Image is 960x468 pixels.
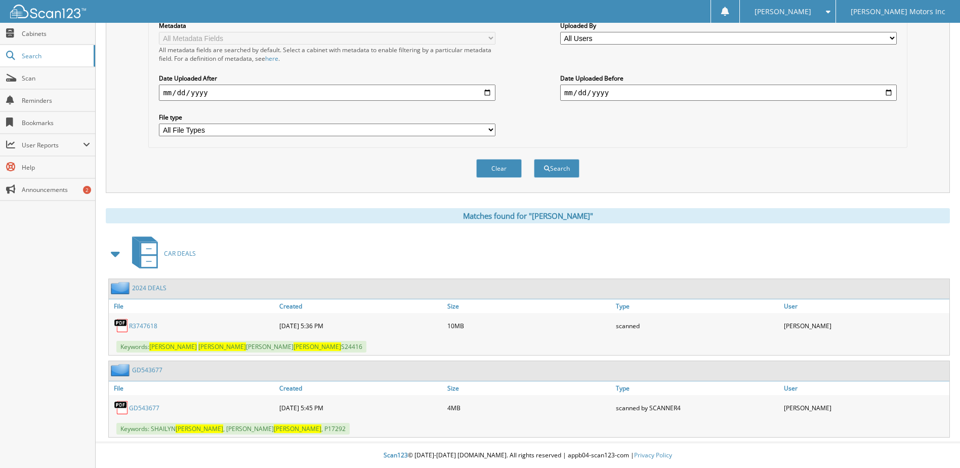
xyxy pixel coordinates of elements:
a: File [109,381,277,395]
span: Search [22,52,89,60]
div: © [DATE]-[DATE] [DOMAIN_NAME]. All rights reserved | appb04-scan123-com | [96,443,960,468]
div: scanned [613,316,781,336]
a: Privacy Policy [634,451,672,459]
span: [PERSON_NAME] [755,9,811,15]
img: folder2.png [111,364,132,376]
input: end [560,85,897,101]
input: start [159,85,495,101]
span: Help [22,163,90,172]
div: Matches found for "[PERSON_NAME]" [106,208,950,223]
span: Scan [22,74,90,83]
label: Date Uploaded Before [560,74,897,83]
label: Date Uploaded After [159,74,495,83]
span: Scan123 [384,451,408,459]
div: 4MB [445,398,613,418]
div: scanned by SCANNER4 [613,398,781,418]
a: User [781,299,949,313]
a: Created [277,381,445,395]
label: Uploaded By [560,21,897,30]
a: here [265,54,278,63]
a: R3747618 [129,322,157,330]
span: Announcements [22,185,90,194]
a: Created [277,299,445,313]
a: File [109,299,277,313]
a: Type [613,381,781,395]
span: [PERSON_NAME] Motors Inc [851,9,945,15]
div: [DATE] 5:36 PM [277,316,445,336]
div: [PERSON_NAME] [781,398,949,418]
span: [PERSON_NAME] [294,342,341,351]
span: Bookmarks [22,119,90,127]
span: [PERSON_NAME] [198,342,246,351]
div: 2 [83,186,91,194]
span: [PERSON_NAME] [274,424,321,433]
button: Clear [476,159,522,178]
a: Type [613,299,781,313]
div: [DATE] 5:45 PM [277,398,445,418]
label: Metadata [159,21,495,30]
img: PDF.png [114,400,129,415]
span: Keywords: [PERSON_NAME] S24416 [116,341,366,353]
a: 2024 DEALS [132,284,166,292]
span: CAR DEALS [164,249,196,258]
span: User Reports [22,141,83,149]
div: All metadata fields are searched by default. Select a cabinet with metadata to enable filtering b... [159,46,495,63]
a: Size [445,381,613,395]
img: folder2.png [111,282,132,294]
a: CAR DEALS [126,233,196,274]
button: Search [534,159,579,178]
a: GD543677 [132,366,162,374]
span: Cabinets [22,29,90,38]
span: [PERSON_NAME] [176,424,223,433]
label: File type [159,113,495,122]
img: scan123-logo-white.svg [10,5,86,18]
span: [PERSON_NAME] [149,342,197,351]
span: Reminders [22,96,90,105]
div: [PERSON_NAME] [781,316,949,336]
img: PDF.png [114,318,129,333]
a: User [781,381,949,395]
div: 10MB [445,316,613,336]
a: Size [445,299,613,313]
span: Keywords: SHAILYN , [PERSON_NAME] , P17292 [116,423,350,435]
a: GD543677 [129,404,159,412]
